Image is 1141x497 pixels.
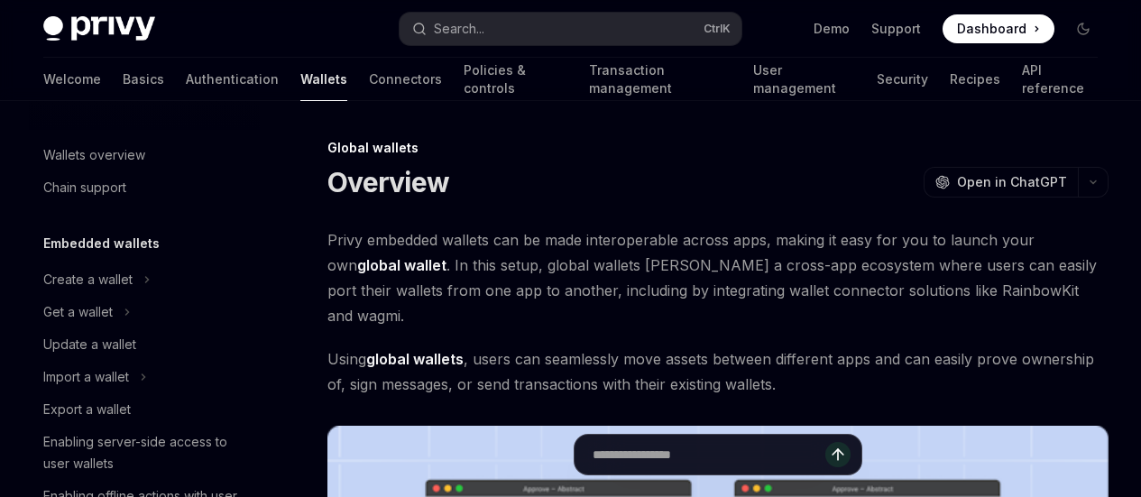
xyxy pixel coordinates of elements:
[814,20,850,38] a: Demo
[327,227,1109,328] span: Privy embedded wallets can be made interoperable across apps, making it easy for you to launch yo...
[186,58,279,101] a: Authentication
[43,334,136,355] div: Update a wallet
[950,58,1000,101] a: Recipes
[43,366,129,388] div: Import a wallet
[1022,58,1098,101] a: API reference
[434,18,484,40] div: Search...
[43,301,113,323] div: Get a wallet
[924,167,1078,198] button: Open in ChatGPT
[877,58,928,101] a: Security
[327,139,1109,157] div: Global wallets
[357,256,446,274] strong: global wallet
[43,16,155,41] img: dark logo
[43,58,101,101] a: Welcome
[957,173,1067,191] span: Open in ChatGPT
[704,22,731,36] span: Ctrl K
[1069,14,1098,43] button: Toggle dark mode
[29,328,260,361] a: Update a wallet
[943,14,1054,43] a: Dashboard
[825,442,851,467] button: Send message
[43,399,131,420] div: Export a wallet
[327,346,1109,397] span: Using , users can seamlessly move assets between different apps and can easily prove ownership of...
[871,20,921,38] a: Support
[43,269,133,290] div: Create a wallet
[29,393,260,426] a: Export a wallet
[753,58,855,101] a: User management
[43,233,160,254] h5: Embedded wallets
[43,144,145,166] div: Wallets overview
[589,58,732,101] a: Transaction management
[327,166,449,198] h1: Overview
[43,177,126,198] div: Chain support
[957,20,1026,38] span: Dashboard
[123,58,164,101] a: Basics
[29,139,260,171] a: Wallets overview
[369,58,442,101] a: Connectors
[29,426,260,480] a: Enabling server-side access to user wallets
[29,171,260,204] a: Chain support
[464,58,567,101] a: Policies & controls
[366,350,464,368] strong: global wallets
[400,13,741,45] button: Search...CtrlK
[300,58,347,101] a: Wallets
[43,431,249,474] div: Enabling server-side access to user wallets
